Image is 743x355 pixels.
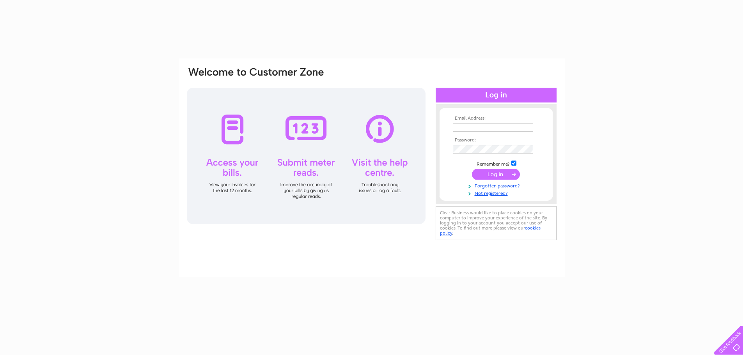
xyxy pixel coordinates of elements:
div: Clear Business would like to place cookies on your computer to improve your experience of the sit... [436,206,557,240]
input: Submit [472,169,520,180]
td: Remember me? [451,159,541,167]
a: cookies policy [440,225,541,236]
a: Not registered? [453,189,541,196]
th: Email Address: [451,116,541,121]
a: Forgotten password? [453,182,541,189]
th: Password: [451,138,541,143]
